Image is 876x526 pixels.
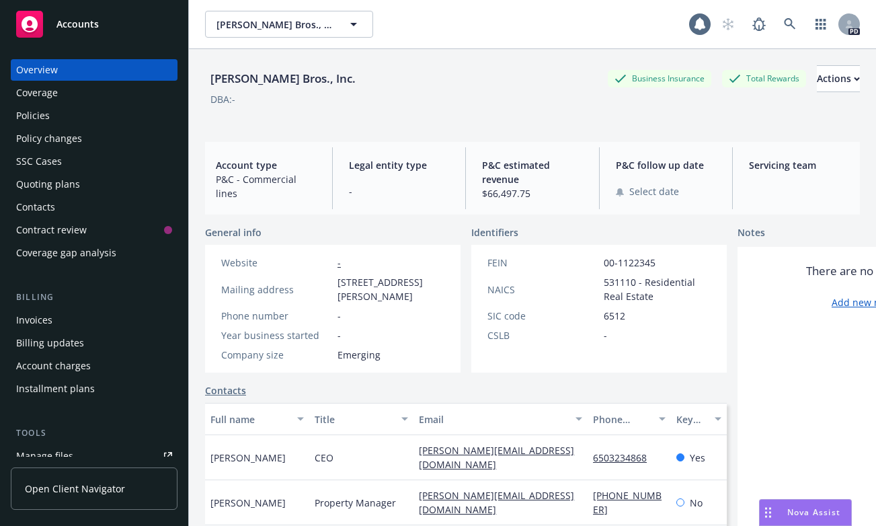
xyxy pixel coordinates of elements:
[817,66,860,91] div: Actions
[349,158,449,172] span: Legal entity type
[16,219,87,241] div: Contract review
[760,500,777,525] div: Drag to move
[16,196,55,218] div: Contacts
[16,82,58,104] div: Coverage
[337,256,341,269] a: -
[11,174,177,195] a: Quoting plans
[11,151,177,172] a: SSC Cases
[629,184,679,198] span: Select date
[205,11,373,38] button: [PERSON_NAME] Bros., Inc.
[16,378,95,400] div: Installment plans
[210,412,289,426] div: Full name
[11,242,177,264] a: Coverage gap analysis
[749,158,849,172] span: Servicing team
[16,128,82,149] div: Policy changes
[337,328,341,342] span: -
[216,172,316,200] span: P&C - Commercial lines
[11,332,177,354] a: Billing updates
[671,403,727,435] button: Key contact
[738,225,765,241] span: Notes
[759,499,852,526] button: Nova Assist
[205,403,309,435] button: Full name
[11,5,177,43] a: Accounts
[588,403,671,435] button: Phone number
[777,11,803,38] a: Search
[487,283,598,297] div: NAICS
[787,506,840,518] span: Nova Assist
[471,225,518,239] span: Identifiers
[482,186,582,200] span: $66,497.75
[16,105,50,126] div: Policies
[604,256,655,270] span: 00-1122345
[210,496,286,510] span: [PERSON_NAME]
[616,158,716,172] span: P&C follow up date
[11,82,177,104] a: Coverage
[11,445,177,467] a: Manage files
[608,70,711,87] div: Business Insurance
[349,184,449,198] span: -
[11,59,177,81] a: Overview
[604,309,625,323] span: 6512
[337,275,444,303] span: [STREET_ADDRESS][PERSON_NAME]
[593,489,662,516] a: [PHONE_NUMBER]
[690,496,703,510] span: No
[11,196,177,218] a: Contacts
[413,403,588,435] button: Email
[337,348,381,362] span: Emerging
[487,309,598,323] div: SIC code
[216,158,316,172] span: Account type
[216,17,333,32] span: [PERSON_NAME] Bros., Inc.
[315,496,396,510] span: Property Manager
[11,105,177,126] a: Policies
[221,283,332,297] div: Mailing address
[16,309,52,331] div: Invoices
[205,225,262,239] span: General info
[715,11,742,38] a: Start snowing
[315,412,393,426] div: Title
[11,426,177,440] div: Tools
[419,489,574,516] a: [PERSON_NAME][EMAIL_ADDRESS][DOMAIN_NAME]
[487,256,598,270] div: FEIN
[11,219,177,241] a: Contract review
[722,70,806,87] div: Total Rewards
[16,332,84,354] div: Billing updates
[807,11,834,38] a: Switch app
[604,275,711,303] span: 531110 - Residential Real Estate
[205,383,246,398] a: Contacts
[604,328,607,342] span: -
[11,128,177,149] a: Policy changes
[221,328,332,342] div: Year business started
[205,70,361,87] div: [PERSON_NAME] Bros., Inc.
[593,412,651,426] div: Phone number
[419,444,574,471] a: [PERSON_NAME][EMAIL_ADDRESS][DOMAIN_NAME]
[25,482,125,496] span: Open Client Navigator
[16,242,116,264] div: Coverage gap analysis
[221,309,332,323] div: Phone number
[16,151,62,172] div: SSC Cases
[11,309,177,331] a: Invoices
[16,355,91,377] div: Account charges
[221,348,332,362] div: Company size
[210,451,286,465] span: [PERSON_NAME]
[221,256,332,270] div: Website
[487,328,598,342] div: CSLB
[593,451,658,464] a: 6503234868
[746,11,772,38] a: Report a Bug
[419,412,567,426] div: Email
[16,445,73,467] div: Manage files
[309,403,413,435] button: Title
[16,59,58,81] div: Overview
[676,412,707,426] div: Key contact
[210,92,235,106] div: DBA: -
[315,451,333,465] span: CEO
[56,19,99,30] span: Accounts
[16,174,80,195] div: Quoting plans
[11,355,177,377] a: Account charges
[337,309,341,323] span: -
[11,291,177,304] div: Billing
[690,451,705,465] span: Yes
[482,158,582,186] span: P&C estimated revenue
[817,65,860,92] button: Actions
[11,378,177,400] a: Installment plans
